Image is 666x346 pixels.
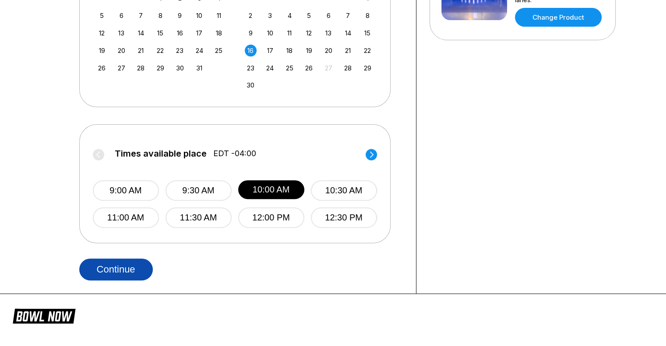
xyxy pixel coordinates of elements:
[342,62,354,74] div: Choose Friday, November 28th, 2025
[362,10,374,21] div: Choose Saturday, November 8th, 2025
[116,10,127,21] div: Choose Monday, October 6th, 2025
[116,45,127,56] div: Choose Monday, October 20th, 2025
[174,45,186,56] div: Choose Thursday, October 23rd, 2025
[245,45,257,56] div: Choose Sunday, November 16th, 2025
[155,27,166,39] div: Choose Wednesday, October 15th, 2025
[362,45,374,56] div: Choose Saturday, November 22nd, 2025
[174,27,186,39] div: Choose Thursday, October 16th, 2025
[194,27,205,39] div: Choose Friday, October 17th, 2025
[323,45,335,56] div: Choose Thursday, November 20th, 2025
[245,62,257,74] div: Choose Sunday, November 23rd, 2025
[362,27,374,39] div: Choose Saturday, November 15th, 2025
[245,10,257,21] div: Choose Sunday, November 2nd, 2025
[115,149,207,158] span: Times available place
[166,180,232,201] button: 9:30 AM
[213,149,256,158] span: EDT -04:00
[116,62,127,74] div: Choose Monday, October 27th, 2025
[135,62,147,74] div: Choose Tuesday, October 28th, 2025
[303,45,315,56] div: Choose Wednesday, November 19th, 2025
[96,45,108,56] div: Choose Sunday, October 19th, 2025
[96,10,108,21] div: Choose Sunday, October 5th, 2025
[155,10,166,21] div: Choose Wednesday, October 8th, 2025
[93,207,159,228] button: 11:00 AM
[342,27,354,39] div: Choose Friday, November 14th, 2025
[284,45,296,56] div: Choose Tuesday, November 18th, 2025
[303,62,315,74] div: Choose Wednesday, November 26th, 2025
[515,8,602,27] a: Change Product
[303,10,315,21] div: Choose Wednesday, November 5th, 2025
[264,62,276,74] div: Choose Monday, November 24th, 2025
[323,27,335,39] div: Choose Thursday, November 13th, 2025
[194,45,205,56] div: Choose Friday, October 24th, 2025
[238,207,304,228] button: 12:00 PM
[135,10,147,21] div: Choose Tuesday, October 7th, 2025
[311,207,377,228] button: 12:30 PM
[323,10,335,21] div: Choose Thursday, November 6th, 2025
[194,62,205,74] div: Choose Friday, October 31st, 2025
[303,27,315,39] div: Choose Wednesday, November 12th, 2025
[174,10,186,21] div: Choose Thursday, October 9th, 2025
[155,62,166,74] div: Choose Wednesday, October 29th, 2025
[96,27,108,39] div: Choose Sunday, October 12th, 2025
[166,207,232,228] button: 11:30 AM
[245,27,257,39] div: Choose Sunday, November 9th, 2025
[342,45,354,56] div: Choose Friday, November 21st, 2025
[116,27,127,39] div: Choose Monday, October 13th, 2025
[96,62,108,74] div: Choose Sunday, October 26th, 2025
[284,27,296,39] div: Choose Tuesday, November 11th, 2025
[213,45,225,56] div: Choose Saturday, October 25th, 2025
[284,62,296,74] div: Choose Tuesday, November 25th, 2025
[194,10,205,21] div: Choose Friday, October 10th, 2025
[135,27,147,39] div: Choose Tuesday, October 14th, 2025
[238,180,304,199] button: 10:00 AM
[245,79,257,91] div: Choose Sunday, November 30th, 2025
[93,180,159,201] button: 9:00 AM
[264,45,276,56] div: Choose Monday, November 17th, 2025
[213,27,225,39] div: Choose Saturday, October 18th, 2025
[264,10,276,21] div: Choose Monday, November 3rd, 2025
[174,62,186,74] div: Choose Thursday, October 30th, 2025
[213,10,225,21] div: Choose Saturday, October 11th, 2025
[264,27,276,39] div: Choose Monday, November 10th, 2025
[323,62,335,74] div: Not available Thursday, November 27th, 2025
[155,45,166,56] div: Choose Wednesday, October 22nd, 2025
[135,45,147,56] div: Choose Tuesday, October 21st, 2025
[362,62,374,74] div: Choose Saturday, November 29th, 2025
[284,10,296,21] div: Choose Tuesday, November 4th, 2025
[342,10,354,21] div: Choose Friday, November 7th, 2025
[311,180,377,201] button: 10:30 AM
[79,259,153,280] button: Continue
